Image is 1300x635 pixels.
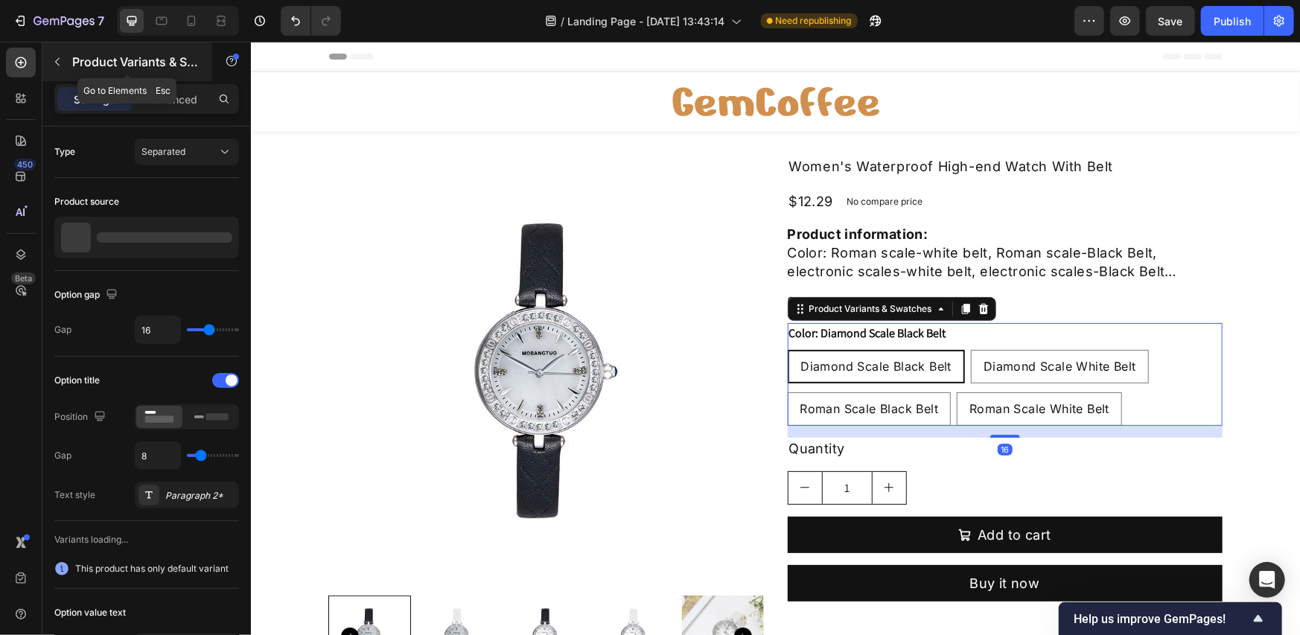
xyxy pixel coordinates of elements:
[54,449,71,462] div: Gap
[537,475,972,511] button: Add to cart
[561,13,565,29] span: /
[727,484,800,502] div: Add to cart
[483,586,501,604] button: Carousel Next Arrow
[537,185,678,200] b: Product information:
[538,430,571,462] button: decrement
[537,281,697,302] legend: Color: Diamond Scale Black Belt
[537,183,972,239] div: Watch*1
[136,442,180,469] input: Auto
[135,138,239,165] button: Separated
[549,360,688,374] span: Roman Scale Black Belt
[90,586,108,604] button: Carousel Back Arrow
[776,14,852,28] span: Need republishing
[568,13,725,29] span: Landing Page - [DATE] 13:43:14
[251,42,1300,635] iframe: To enrich screen reader interactions, please activate Accessibility in Grammarly extension settings
[537,523,972,560] button: Buy it now
[54,285,121,305] div: Option gap
[622,430,655,462] button: increment
[54,195,119,208] div: Product source
[421,45,628,74] img: gempages_502584535817389088-ae52627e-ff19-4377-8943-e4600a8122ec.png
[537,185,914,351] p: Color: Roman scale-white belt, Roman scale-Black Belt, electronic scales-white belt, electronic s...
[537,149,584,170] div: $12.29
[571,430,622,462] input: quantity
[54,488,95,502] div: Text style
[596,156,672,165] p: No compare price
[1249,562,1285,598] div: Open Intercom Messenger
[733,317,885,332] span: Diamond Scale White Belt
[147,92,197,107] p: Advanced
[1214,13,1251,29] div: Publish
[136,316,180,343] input: Auto
[141,146,185,157] span: Separated
[14,159,36,170] div: 450
[1074,612,1249,626] span: Help us improve GemPages!
[54,533,239,546] div: Variants loading...
[54,323,71,336] div: Gap
[537,251,972,269] button: Show more
[1074,610,1267,628] button: Show survey - Help us improve GemPages!
[54,407,109,427] div: Position
[165,489,235,502] div: Paragraph 2*
[74,92,115,107] p: Settings
[550,317,701,332] span: Diamond Scale Black Belt
[537,251,614,269] span: Show more
[1201,6,1264,36] button: Publish
[747,402,762,414] div: 16
[537,396,972,418] div: Quantity
[54,374,100,387] div: Option title
[6,6,111,36] button: 7
[75,561,229,576] span: This product has only default variant
[72,53,199,71] p: Product Variants & Swatches
[54,606,126,619] div: Option value text
[555,261,684,274] div: Product Variants & Swatches
[98,12,104,30] p: 7
[537,113,972,138] h2: Women's Waterproof High-end Watch With Belt
[718,360,858,374] span: Roman Scale White Belt
[1159,15,1183,28] span: Save
[54,145,75,159] div: Type
[11,272,36,284] div: Beta
[1146,6,1195,36] button: Save
[281,6,341,36] div: Undo/Redo
[719,532,789,551] div: Buy it now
